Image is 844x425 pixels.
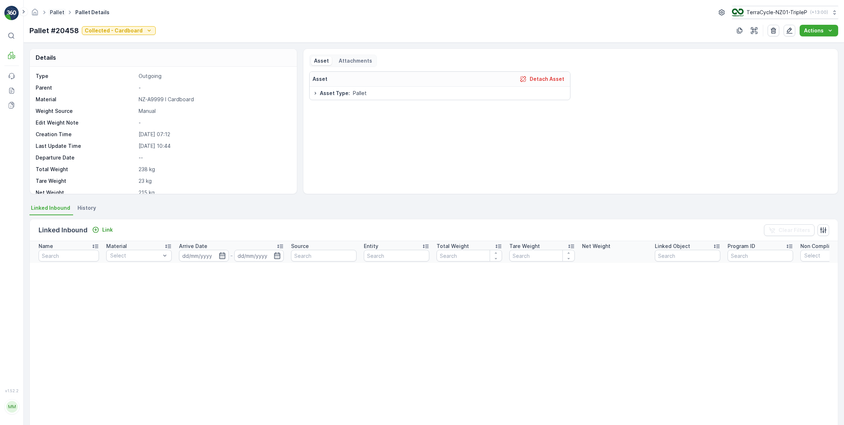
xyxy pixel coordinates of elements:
[747,9,807,16] p: TerraCycle-NZ01-TripleP
[314,57,329,64] p: Asset
[50,9,64,15] a: Pallet
[655,243,690,250] p: Linked Object
[139,107,289,115] p: Manual
[800,25,838,36] button: Actions
[437,250,502,261] input: Search
[655,250,720,261] input: Search
[732,6,838,19] button: TerraCycle-NZ01-TripleP(+13:00)
[39,243,53,250] p: Name
[530,75,564,83] p: Detach Asset
[139,177,289,185] p: 23 kg
[6,156,41,162] span: Tare Weight :
[6,143,38,150] span: Net Weight :
[36,142,136,150] p: Last Update Time
[43,131,49,138] span: 85
[291,250,357,261] input: Search
[179,250,229,261] input: dd/mm/yyyy
[102,226,113,233] p: Link
[89,225,116,234] button: Link
[85,27,143,34] p: Collected - Cardboard
[31,204,70,212] span: Linked Inbound
[36,107,136,115] p: Weight Source
[764,224,815,236] button: Clear Filters
[24,119,60,126] span: Pallet #20678
[36,53,56,62] p: Details
[36,72,136,80] p: Type
[39,250,99,261] input: Search
[36,166,136,173] p: Total Weight
[728,243,755,250] p: Program ID
[6,119,24,126] span: Name :
[437,243,469,250] p: Total Weight
[582,243,610,250] p: Net Weight
[36,96,136,103] p: Material
[517,75,567,83] button: Detach Asset
[139,72,289,80] p: Outgoing
[31,11,39,17] a: Homepage
[139,166,289,173] p: 238 kg
[36,119,136,126] p: Edit Weight Note
[110,252,160,259] p: Select
[179,243,207,250] p: Arrive Date
[106,243,127,250] p: Material
[6,168,39,174] span: Asset Type :
[353,90,367,97] span: Pallet
[728,250,793,261] input: Search
[139,96,289,103] p: NZ-A9999 I Cardboard
[31,180,84,186] span: NZ-A0008 I Aerosols
[139,142,289,150] p: [DATE] 10:44
[230,251,233,260] p: -
[36,84,136,91] p: Parent
[338,57,372,64] p: Attachments
[804,27,824,34] p: Actions
[139,84,289,91] p: -
[779,227,810,234] p: Clear Filters
[36,154,136,161] p: Departure Date
[77,204,96,212] span: History
[6,180,31,186] span: Material :
[312,75,327,83] p: Asset
[139,119,289,126] p: -
[139,154,289,161] p: --
[74,9,111,16] span: Pallet Details
[4,6,19,20] img: logo
[4,394,19,419] button: MM
[36,189,136,196] p: Net Weight
[39,225,88,235] p: Linked Inbound
[38,143,44,150] span: 65
[364,250,429,261] input: Search
[800,243,841,250] p: Non Compliance
[320,90,350,97] span: Asset Type :
[29,25,79,36] p: Pallet #20458
[234,250,284,261] input: dd/mm/yyyy
[732,8,744,16] img: TC_7kpGtVS.png
[509,250,575,261] input: Search
[291,243,309,250] p: Source
[139,131,289,138] p: [DATE] 07:12
[41,156,47,162] span: 20
[36,177,136,185] p: Tare Weight
[4,389,19,393] span: v 1.52.2
[810,9,828,15] p: ( +13:00 )
[6,131,43,138] span: Total Weight :
[6,401,18,413] div: MM
[509,243,540,250] p: Tare Weight
[364,243,378,250] p: Entity
[139,189,289,196] p: 215 kg
[401,6,442,15] p: Pallet #20678
[39,168,56,174] span: Bigbag
[82,26,156,35] button: Collected - Cardboard
[36,131,136,138] p: Creation Time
